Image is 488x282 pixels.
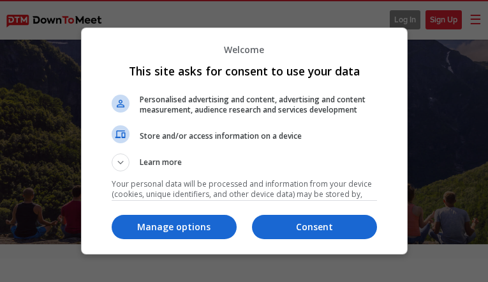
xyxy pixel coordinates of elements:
button: Learn more [112,153,377,171]
h1: This site asks for consent to use your data [112,63,377,79]
div: This site asks for consent to use your data [81,27,408,255]
p: Consent [252,221,377,233]
a: 141 TCF vendor(s) and 69 ad partner(s) [216,199,357,210]
p: Welcome [112,43,377,56]
span: Store and/or access information on a device [140,131,377,141]
span: Learn more [140,157,182,171]
span: Personalised advertising and content, advertising and content measurement, audience research and ... [140,95,377,115]
button: Manage options [112,215,237,239]
p: Your personal data will be processed and information from your device (cookies, unique identifier... [112,179,377,220]
p: Manage options [112,221,237,233]
button: Consent [252,215,377,239]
